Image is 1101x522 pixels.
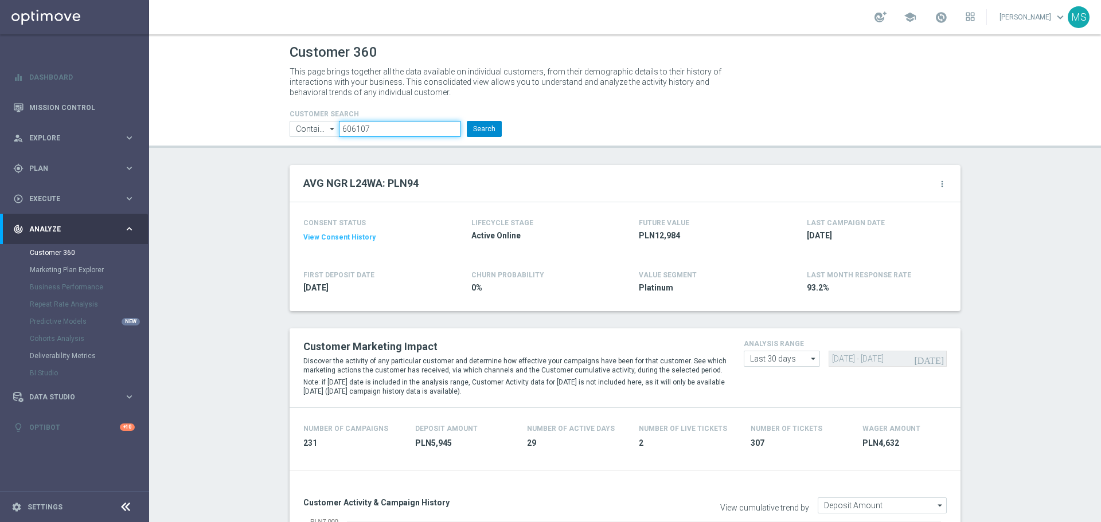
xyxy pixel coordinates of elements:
h4: FIRST DEPOSIT DATE [303,271,374,279]
p: Discover the activity of any particular customer and determine how effective your campaigns have ... [303,356,727,375]
div: MS [1068,6,1090,28]
span: LAST MONTH RESPONSE RATE [807,271,911,279]
div: Mission Control [13,92,135,123]
span: PLN4,632 [862,438,961,449]
i: gps_fixed [13,163,24,174]
i: keyboard_arrow_right [124,193,135,204]
span: Platinum [639,282,773,293]
button: Search [467,121,502,137]
i: lightbulb [13,422,24,433]
span: Analyze [29,226,124,233]
span: 0% [471,282,606,293]
div: Predictive Models [30,313,148,330]
i: play_circle_outline [13,194,24,204]
div: Dashboard [13,62,135,92]
i: arrow_drop_down [327,121,338,136]
p: Note: if [DATE] date is included in the analysis range, Customer Activity data for [DATE] is not ... [303,378,727,396]
span: school [904,11,916,23]
i: keyboard_arrow_right [124,391,135,402]
span: 2025-08-24 [807,230,941,241]
div: equalizer Dashboard [13,73,135,82]
span: Plan [29,165,124,172]
h4: analysis range [744,340,947,348]
i: keyboard_arrow_right [124,223,135,234]
span: Data Studio [29,394,124,401]
a: Optibot [29,412,120,442]
span: 93.2% [807,282,941,293]
div: Explore [13,133,124,143]
span: keyboard_arrow_down [1054,11,1067,23]
h1: Customer 360 [290,44,961,61]
i: keyboard_arrow_right [124,132,135,143]
i: arrow_drop_down [808,351,819,366]
h4: Wager Amount [862,425,920,433]
div: Deliverability Metrics [30,347,148,364]
input: Last 30 days [744,351,820,367]
a: Customer 360 [30,248,119,257]
input: Contains [290,121,339,137]
span: PLN5,945 [415,438,513,449]
i: more_vert [938,179,947,189]
i: keyboard_arrow_right [124,163,135,174]
button: person_search Explore keyboard_arrow_right [13,134,135,143]
span: PLN12,984 [639,230,773,241]
h4: Number Of Live Tickets [639,425,727,433]
button: play_circle_outline Execute keyboard_arrow_right [13,194,135,203]
a: Settings [28,504,63,511]
span: Execute [29,195,124,202]
div: Marketing Plan Explorer [30,261,148,278]
div: BI Studio [30,364,148,382]
i: person_search [13,133,24,143]
div: +10 [120,423,135,431]
i: track_changes [13,224,24,234]
span: 2 [639,438,737,449]
div: Customer 360 [30,244,148,261]
a: Deliverability Metrics [30,351,119,360]
div: NEW [122,318,140,325]
button: Mission Control [13,103,135,112]
i: arrow_drop_down [935,498,946,513]
h4: Number of Campaigns [303,425,388,433]
div: Data Studio [13,392,124,402]
h2: AVG NGR L24WA: PLN94 [303,176,419,190]
i: equalizer [13,72,24,83]
div: Repeat Rate Analysis [30,296,148,313]
h4: Number Of Tickets [751,425,822,433]
div: Execute [13,194,124,204]
h4: Deposit Amount [415,425,478,433]
h4: FUTURE VALUE [639,219,689,227]
h4: CONSENT STATUS [303,219,438,227]
span: 307 [751,438,849,449]
span: Active Online [471,230,606,241]
div: Optibot [13,412,135,442]
h3: Customer Activity & Campaign History [303,497,616,508]
button: Data Studio keyboard_arrow_right [13,393,135,402]
button: lightbulb Optibot +10 [13,423,135,432]
div: Plan [13,163,124,174]
a: Dashboard [29,62,135,92]
h2: Customer Marketing Impact [303,340,727,354]
button: gps_fixed Plan keyboard_arrow_right [13,164,135,173]
input: Deposit Amount [818,497,947,513]
h4: CUSTOMER SEARCH [290,110,502,118]
a: Mission Control [29,92,135,123]
button: View Consent History [303,233,376,242]
label: View cumulative trend by [720,503,809,513]
h4: LAST CAMPAIGN DATE [807,219,885,227]
button: track_changes Analyze keyboard_arrow_right [13,225,135,234]
i: settings [11,502,22,512]
p: This page brings together all the data available on individual customers, from their demographic ... [290,66,731,97]
input: Enter CID, Email, name or phone [339,121,461,137]
span: Explore [29,135,124,142]
a: Marketing Plan Explorer [30,265,119,274]
div: Cohorts Analysis [30,330,148,347]
div: Business Performance [30,278,148,296]
span: 231 [303,438,401,449]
